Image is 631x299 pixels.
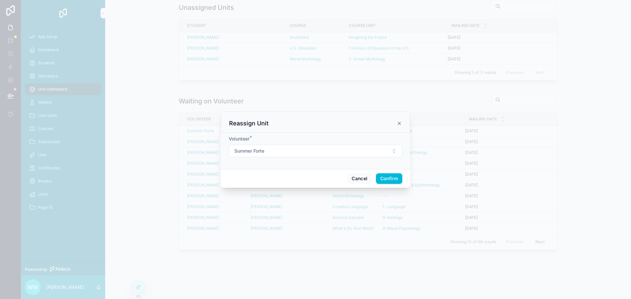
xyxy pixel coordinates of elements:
button: Cancel [347,173,372,184]
button: Confirm [376,173,402,184]
h3: Reassign Unit [229,119,269,127]
span: Summer Forte [234,148,264,154]
span: Volunteer [229,136,249,141]
button: Select Button [229,145,402,157]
